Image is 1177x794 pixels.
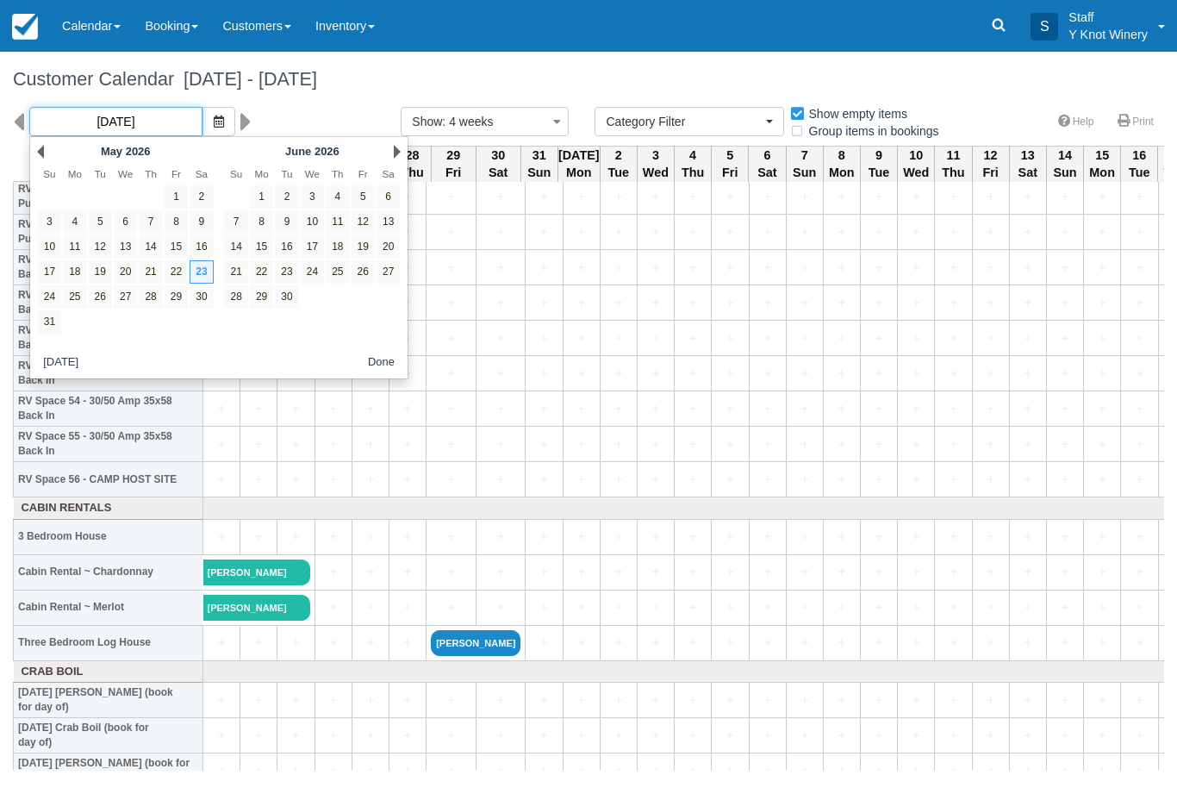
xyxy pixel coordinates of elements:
[431,563,471,581] a: +
[431,329,471,347] a: +
[63,235,86,259] a: 11
[977,329,1005,347] a: +
[716,329,744,347] a: +
[902,471,930,489] a: +
[282,528,309,546] a: +
[605,294,632,312] a: +
[902,294,930,312] a: +
[530,223,557,241] a: +
[568,528,595,546] a: +
[431,259,471,277] a: +
[394,400,421,418] a: +
[1014,223,1042,241] a: +
[1014,365,1042,383] a: +
[716,259,744,277] a: +
[320,528,347,546] a: +
[1014,528,1042,546] a: +
[1014,471,1042,489] a: +
[828,528,856,546] a: +
[250,185,273,209] a: 1
[481,400,521,418] a: +
[1125,400,1153,418] a: +
[716,528,744,546] a: +
[431,435,471,453] a: +
[203,560,310,585] a: [PERSON_NAME]
[977,400,1005,418] a: +
[250,235,273,259] a: 15
[865,294,893,312] a: +
[605,400,632,418] a: +
[791,471,819,489] a: +
[1088,471,1116,489] a: +
[1051,365,1079,383] a: +
[165,210,188,234] a: 8
[828,435,856,453] a: +
[605,259,632,277] a: +
[481,188,521,206] a: +
[224,285,247,309] a: 28
[568,294,595,312] a: +
[481,223,521,241] a: +
[352,235,375,259] a: 19
[865,471,893,489] a: +
[190,210,213,234] a: 9
[190,285,213,309] a: 30
[377,235,400,259] a: 20
[63,260,86,284] a: 18
[530,471,557,489] a: +
[679,528,707,546] a: +
[38,285,61,309] a: 24
[1088,365,1116,383] a: +
[791,259,819,277] a: +
[716,400,744,418] a: +
[530,365,557,383] a: +
[568,435,595,453] a: +
[1014,294,1042,312] a: +
[828,329,856,347] a: +
[394,528,421,546] a: +
[1048,109,1105,134] a: Help
[275,235,298,259] a: 16
[190,185,213,209] a: 2
[326,210,349,234] a: 11
[939,329,967,347] a: +
[275,210,298,234] a: 9
[828,400,856,418] a: +
[977,259,1005,277] a: +
[791,400,819,418] a: +
[828,471,856,489] a: +
[530,329,557,347] a: +
[12,14,38,40] img: checkfront-main-nav-mini-logo.png
[865,188,893,206] a: +
[1051,223,1079,241] a: +
[1051,400,1079,418] a: +
[139,285,162,309] a: 28
[1125,223,1153,241] a: +
[1088,435,1116,453] a: +
[1031,13,1058,41] div: S
[939,400,967,418] a: +
[1125,294,1153,312] a: +
[224,235,247,259] a: 14
[754,188,782,206] a: +
[642,471,669,489] a: +
[245,435,272,453] a: +
[791,188,819,206] a: +
[377,185,400,209] a: 6
[301,260,324,284] a: 24
[1051,329,1079,347] a: +
[977,294,1005,312] a: +
[865,400,893,418] a: +
[1014,400,1042,418] a: +
[165,285,188,309] a: 29
[1088,528,1116,546] a: +
[357,435,384,453] a: +
[1051,435,1079,453] a: +
[275,260,298,284] a: 23
[431,528,471,546] a: +
[36,353,84,374] button: [DATE]
[38,260,61,284] a: 17
[224,210,247,234] a: 7
[208,400,235,418] a: +
[679,400,707,418] a: +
